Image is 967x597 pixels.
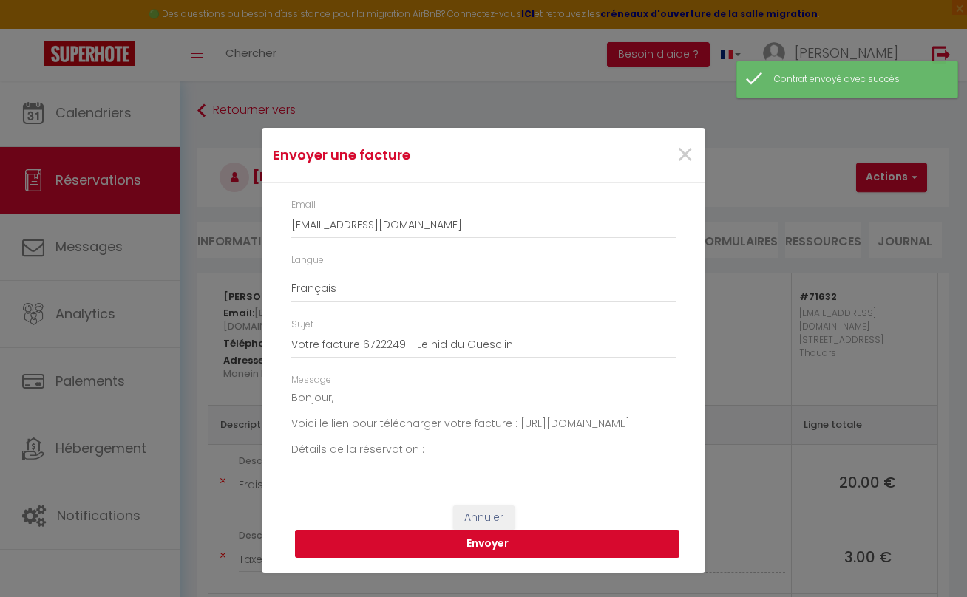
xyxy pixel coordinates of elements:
[291,253,324,267] label: Langue
[676,133,694,177] span: ×
[774,72,943,86] div: Contrat envoyé avec succès
[295,530,679,558] button: Envoyer
[676,140,694,171] button: Close
[904,531,956,586] iframe: Chat
[12,6,56,50] button: Ouvrir le widget de chat LiveChat
[291,198,316,212] label: Email
[453,505,515,531] button: Annuler
[273,145,547,166] h4: Envoyer une facture
[291,318,313,332] label: Sujet
[291,373,331,387] label: Message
